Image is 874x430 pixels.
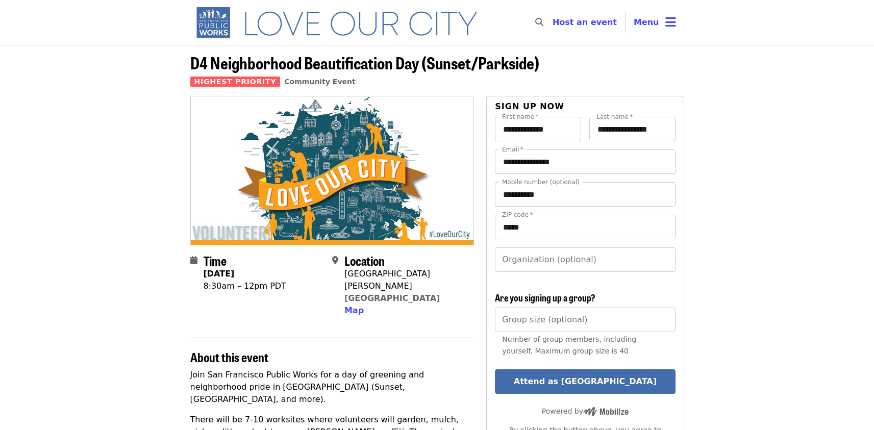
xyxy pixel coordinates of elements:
span: D4 Neighborhood Beautification Day (Sunset/Parkside) [190,50,539,74]
a: Community Event [284,78,355,86]
label: ZIP code [502,212,533,218]
input: Organization (optional) [495,247,675,272]
span: Time [204,251,227,269]
span: Are you signing up a group? [495,291,595,304]
img: SF Public Works - Home [190,6,493,39]
a: Host an event [553,17,617,27]
span: Location [344,251,385,269]
input: First name [495,117,581,141]
button: Attend as [GEOGRAPHIC_DATA] [495,369,675,394]
div: 8:30am – 12pm PDT [204,280,286,292]
strong: [DATE] [204,269,235,279]
span: Powered by [542,407,629,415]
label: Email [502,146,523,153]
input: [object Object] [495,308,675,332]
button: Toggle account menu [626,10,684,35]
i: search icon [535,17,543,27]
p: Join San Francisco Public Works for a day of greening and neighborhood pride in [GEOGRAPHIC_DATA]... [190,369,475,406]
span: Sign up now [495,102,564,111]
span: Highest Priority [190,77,281,87]
a: [GEOGRAPHIC_DATA] [344,293,440,303]
label: First name [502,114,539,120]
img: Powered by Mobilize [583,407,629,416]
input: Last name [589,117,676,141]
label: Mobile number (optional) [502,179,580,185]
label: Last name [596,114,633,120]
span: Number of group members, including yourself. Maximum group size is 40 [502,335,636,355]
span: Menu [634,17,659,27]
input: ZIP code [495,215,675,239]
input: Email [495,149,675,174]
div: [GEOGRAPHIC_DATA][PERSON_NAME] [344,268,466,292]
i: calendar icon [190,256,197,265]
input: Search [550,10,558,35]
img: D4 Neighborhood Beautification Day (Sunset/Parkside) organized by SF Public Works [191,96,474,244]
input: Mobile number (optional) [495,182,675,207]
i: map-marker-alt icon [332,256,338,265]
span: About this event [190,348,268,366]
button: Map [344,305,364,317]
span: Map [344,306,364,315]
i: bars icon [665,15,676,30]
